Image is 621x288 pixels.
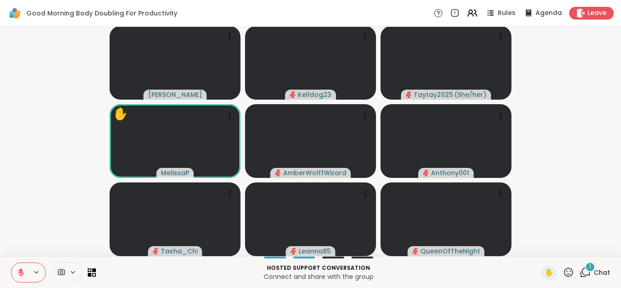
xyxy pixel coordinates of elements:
span: audio-muted [423,170,429,176]
span: audio-muted [153,248,159,254]
span: ( She/her ) [454,90,486,99]
span: ✋ [545,267,554,278]
span: Tasha_Chi [161,247,198,256]
span: Rules [498,9,516,18]
p: Connect and share with the group [101,272,536,281]
span: Leave [587,9,606,18]
span: Taytay2025 [414,90,453,99]
span: 1 [589,263,591,271]
span: audio-muted [290,91,296,98]
span: Chat [594,268,610,277]
span: audio-muted [290,248,297,254]
div: ✋ [113,105,128,123]
span: audio-muted [412,248,419,254]
span: audio-muted [275,170,281,176]
span: QueenOfTheNight [421,247,480,256]
p: Hosted support conversation [101,264,536,272]
span: [PERSON_NAME] [148,90,202,99]
span: MelissaP [161,168,189,177]
img: ShareWell Logomark [7,5,23,21]
span: audio-muted [406,91,412,98]
span: Agenda [536,9,562,18]
span: AmberWolffWizard [283,168,346,177]
span: Leanna85 [299,247,331,256]
span: Anthony001 [431,168,469,177]
span: Good Morning Body Doubling For Productivity [26,9,177,18]
span: Kelldog23 [298,90,331,99]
